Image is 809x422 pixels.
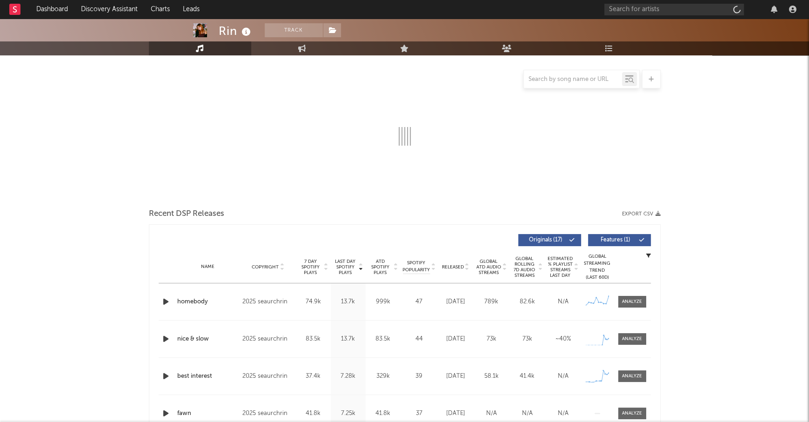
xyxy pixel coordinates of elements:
span: Originals ( 17 ) [524,237,567,243]
div: 13.7k [333,335,363,344]
span: Recent DSP Releases [149,208,224,220]
div: N/A [512,409,543,418]
input: Search for artists [604,4,744,15]
div: Rin [219,23,253,39]
div: 329k [368,372,398,381]
div: 39 [403,372,435,381]
input: Search by song name or URL [524,76,622,83]
div: 83.5k [298,335,328,344]
div: [DATE] [440,372,471,381]
div: 999k [368,297,398,307]
div: 41.4k [512,372,543,381]
div: ~ 40 % [548,335,579,344]
div: [DATE] [440,409,471,418]
a: best interest [177,372,238,381]
button: Export CSV [622,211,661,217]
div: [DATE] [440,297,471,307]
div: 73k [476,335,507,344]
a: nice & slow [177,335,238,344]
div: 41.8k [298,409,328,418]
div: 58.1k [476,372,507,381]
span: Released [442,264,464,270]
div: Name [177,263,238,270]
span: Copyright [252,264,279,270]
div: Global Streaming Trend (Last 60D) [583,253,611,281]
button: Originals(17) [518,234,581,246]
div: 2025 seaurchrin [242,334,293,345]
div: 74.9k [298,297,328,307]
span: Spotify Popularity [402,260,430,274]
div: 2025 seaurchrin [242,408,293,419]
span: Features ( 1 ) [594,237,637,243]
button: Features(1) [588,234,651,246]
div: 13.7k [333,297,363,307]
span: 7 Day Spotify Plays [298,259,323,275]
div: 789k [476,297,507,307]
div: N/A [548,372,579,381]
span: Last Day Spotify Plays [333,259,358,275]
div: 73k [512,335,543,344]
a: homebody [177,297,238,307]
div: 47 [403,297,435,307]
div: 2025 seaurchrin [242,296,293,308]
div: 37 [403,409,435,418]
div: [DATE] [440,335,471,344]
div: N/A [476,409,507,418]
div: 37.4k [298,372,328,381]
button: Track [265,23,323,37]
span: Estimated % Playlist Streams Last Day [548,256,573,278]
div: N/A [548,297,579,307]
div: 82.6k [512,297,543,307]
span: Global Rolling 7D Audio Streams [512,256,537,278]
div: N/A [548,409,579,418]
div: 2025 seaurchrin [242,371,293,382]
span: Global ATD Audio Streams [476,259,501,275]
div: 7.25k [333,409,363,418]
div: 7.28k [333,372,363,381]
span: ATD Spotify Plays [368,259,393,275]
div: 44 [403,335,435,344]
a: fawn [177,409,238,418]
div: 41.8k [368,409,398,418]
div: 83.5k [368,335,398,344]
